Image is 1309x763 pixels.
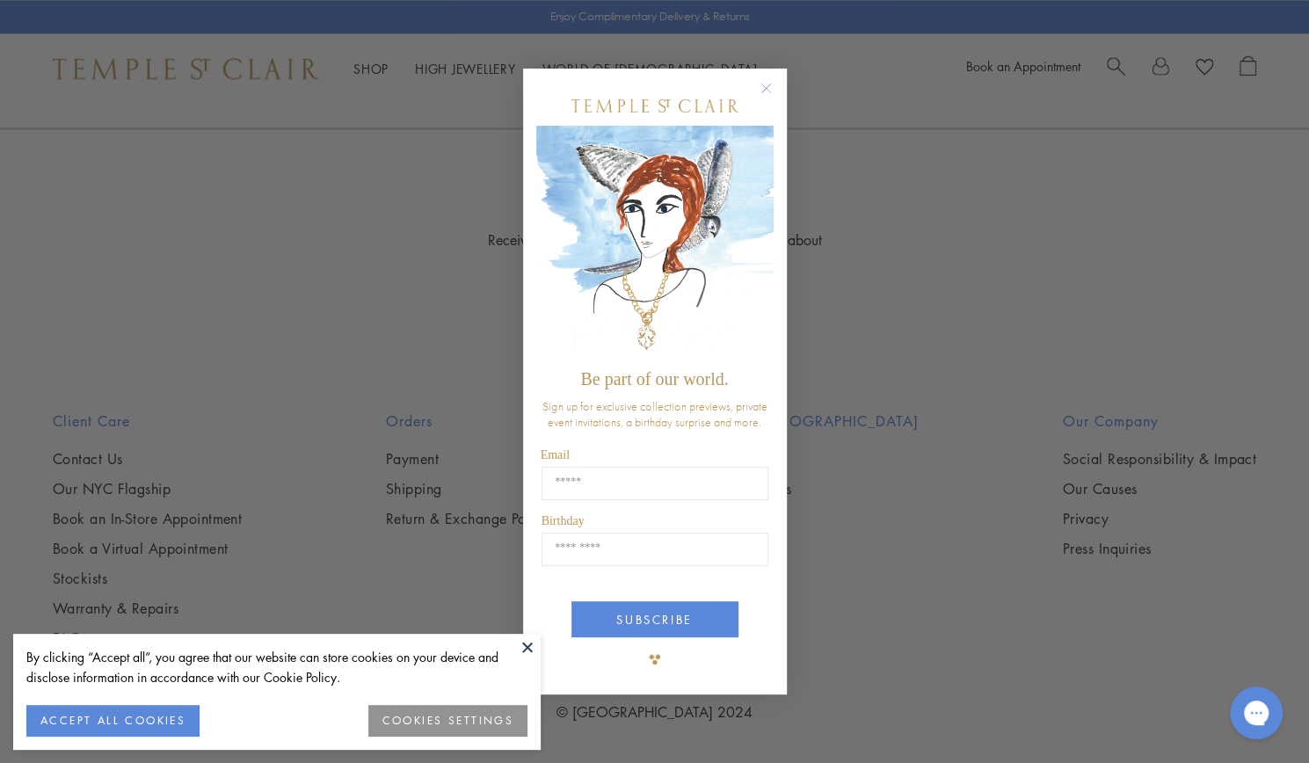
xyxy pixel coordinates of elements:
span: Birthday [542,514,585,527]
img: TSC [637,642,673,677]
iframe: Gorgias live chat messenger [1221,680,1291,745]
span: Be part of our world. [580,369,728,389]
button: SUBSCRIBE [571,601,738,637]
button: Close dialog [764,86,786,108]
span: Sign up for exclusive collection previews, private event invitations, a birthday surprise and more. [542,398,767,430]
div: By clicking “Accept all”, you agree that our website can store cookies on your device and disclos... [26,647,527,687]
input: Email [542,467,768,500]
img: c4a9eb12-d91a-4d4a-8ee0-386386f4f338.jpeg [536,126,774,360]
button: COOKIES SETTINGS [368,705,527,737]
button: ACCEPT ALL COOKIES [26,705,200,737]
img: Temple St. Clair [571,99,738,113]
span: Email [541,448,570,461]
